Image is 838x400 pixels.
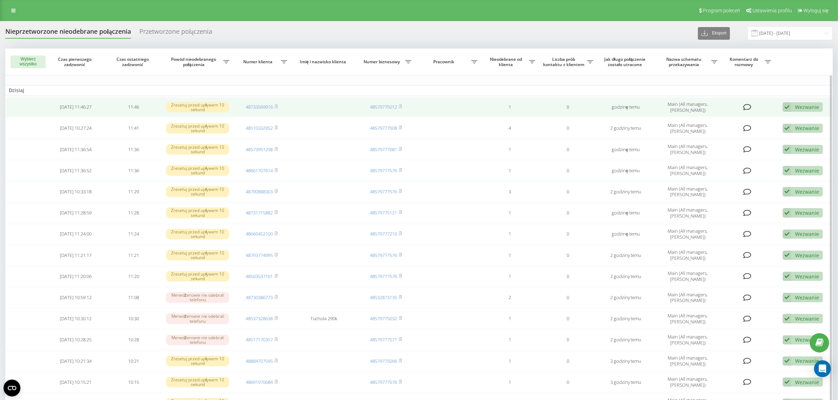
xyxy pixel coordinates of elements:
a: 48532873135 [370,294,397,301]
button: Wybierz wszystko [11,56,46,68]
td: 0 [539,245,597,265]
td: 0 [539,182,597,201]
td: [DATE] 11:21:17 [47,245,105,265]
td: 1 [481,140,539,159]
td: 3 [481,182,539,201]
a: 48579775121 [370,209,397,216]
td: Main (All managers, [PERSON_NAME]) [655,140,721,159]
td: Main (All managers, [PERSON_NAME]) [655,161,721,180]
td: 2 godziny temu [597,245,655,265]
td: 2 [481,288,539,307]
a: 48579777210 [370,231,397,237]
td: 1 [481,245,539,265]
td: 2 godziny temu [597,118,655,138]
td: 11:36 [105,161,163,180]
td: Main (All managers, [PERSON_NAME]) [655,182,721,201]
td: 2 godziny temu [597,309,655,328]
span: Powód nieodebranego połączenia [166,57,223,67]
a: 48579777681 [370,146,397,153]
td: Main (All managers, [PERSON_NAME]) [655,372,721,392]
td: 4 [481,118,539,138]
td: [DATE] 11:20:06 [47,266,105,286]
td: 11:36 [105,140,163,159]
div: Zresetuj przed upływem 10 sekund [166,123,229,134]
td: Main (All managers, [PERSON_NAME]) [655,351,721,371]
td: 2 godziny temu [597,330,655,350]
td: 11:21 [105,245,163,265]
td: [DATE] 10:33:18 [47,182,105,201]
td: Main (All managers, [PERSON_NAME]) [655,309,721,328]
a: 48579777576 [370,252,397,258]
td: 1 [481,97,539,117]
a: 48793774995 [246,252,273,258]
td: 0 [539,203,597,223]
td: 10:30 [105,309,163,328]
td: [DATE] 11:24:00 [47,224,105,244]
div: Wezwanie [795,104,819,110]
td: 3 godziny temu [597,351,655,371]
a: 48579777576 [370,379,397,385]
a: 48579777608 [370,125,397,131]
a: 48579777576 [370,273,397,279]
span: Numer biznesowy [360,59,405,65]
td: 0 [539,372,597,392]
a: 48661707614 [246,167,273,174]
span: Imię i nazwisko klienta [297,59,350,65]
div: Zresetuj przed upływem 10 sekund [166,144,229,155]
div: Open Intercom Messenger [814,360,831,377]
div: Wezwanie [795,294,819,301]
td: Main (All managers, [PERSON_NAME]) [655,203,721,223]
a: 48579775012 [370,104,397,110]
div: Wezwanie [795,315,819,322]
span: Pracownik [418,59,471,65]
span: Komentarz do rozmowy [725,57,765,67]
div: Zresetuj przed upływem 10 sekund [166,356,229,366]
a: 48579775096 [370,358,397,364]
a: 48790888303 [246,188,273,195]
td: 0 [539,140,597,159]
td: 1 [481,224,539,244]
a: 48503537161 [246,273,273,279]
td: 0 [539,118,597,138]
td: Main (All managers, [PERSON_NAME]) [655,97,721,117]
span: Wyloguj się [804,8,828,13]
td: 0 [539,97,597,117]
div: Zresetuj przed upływem 10 sekund [166,207,229,218]
td: 11:29 [105,182,163,201]
td: [DATE] 10:27:24 [47,118,105,138]
div: Zresetuj przed upływem 10 sekund [166,250,229,260]
td: godzinę temu [597,161,655,180]
td: Main (All managers, [PERSON_NAME]) [655,118,721,138]
div: Wezwanie [795,252,819,259]
a: 48573951298 [246,146,273,153]
div: Wezwanie [795,125,819,131]
div: Wezwanie [795,209,819,216]
div: Zresetuj przed upływem 10 sekund [166,102,229,112]
td: 11:28 [105,203,163,223]
div: Zresetuj przed upływem 10 sekund [166,377,229,387]
td: [DATE] 11:36:52 [47,161,105,180]
a: 48730386773 [246,294,273,301]
span: Numer klienta [237,59,281,65]
div: Wezwanie [795,231,819,237]
button: Open CMP widget [4,380,20,396]
td: 0 [539,351,597,371]
a: 48731715882 [246,209,273,216]
td: 10:21 [105,351,163,371]
td: 1 [481,372,539,392]
td: godzinę temu [597,224,655,244]
div: Wezwanie [795,336,819,343]
td: 11:20 [105,266,163,286]
a: 48579777576 [370,188,397,195]
div: Zresetuj przed upływem 10 sekund [166,165,229,176]
span: Nieodebrane od klienta [485,57,529,67]
td: 0 [539,309,597,328]
td: 1 [481,266,539,286]
td: godzinę temu [597,140,655,159]
td: godzinę temu [597,97,655,117]
td: 1 [481,309,539,328]
td: 0 [539,161,597,180]
td: 11:24 [105,224,163,244]
td: 1 [481,351,539,371]
td: 1 [481,203,539,223]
